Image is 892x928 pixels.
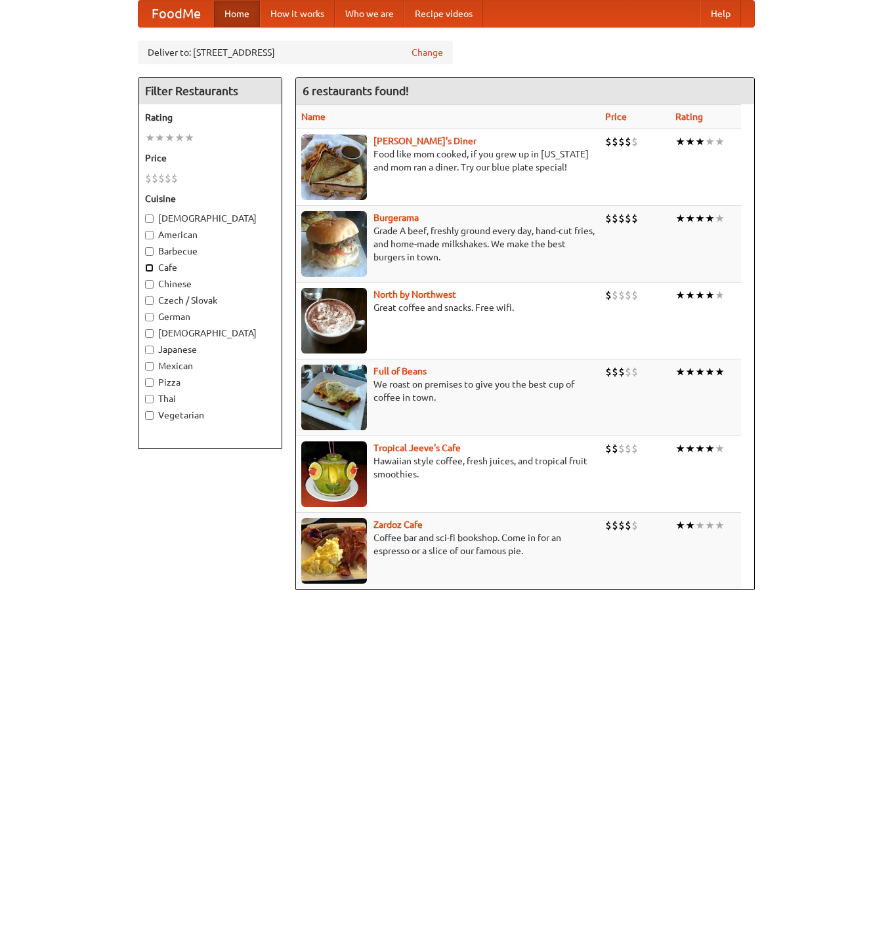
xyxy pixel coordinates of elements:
[675,365,685,379] li: ★
[705,518,715,533] li: ★
[715,211,725,226] li: ★
[158,171,165,186] li: $
[301,441,367,507] img: jeeves.jpg
[618,441,625,456] li: $
[260,1,335,27] a: How it works
[705,211,715,226] li: ★
[685,211,695,226] li: ★
[145,131,155,145] li: ★
[695,365,705,379] li: ★
[618,518,625,533] li: $
[695,441,705,456] li: ★
[165,171,171,186] li: $
[145,395,154,403] input: Thai
[301,365,367,430] img: beans.jpg
[705,288,715,302] li: ★
[184,131,194,145] li: ★
[631,211,638,226] li: $
[165,131,175,145] li: ★
[412,46,443,59] a: Change
[631,441,638,456] li: $
[612,134,618,149] li: $
[715,518,725,533] li: ★
[631,365,638,379] li: $
[145,264,154,272] input: Cafe
[695,211,705,226] li: ★
[675,518,685,533] li: ★
[695,288,705,302] li: ★
[631,518,638,533] li: $
[685,518,695,533] li: ★
[301,518,367,584] img: zardoz.jpg
[145,327,275,340] label: [DEMOGRAPHIC_DATA]
[145,294,275,307] label: Czech / Slovak
[145,376,275,389] label: Pizza
[700,1,741,27] a: Help
[145,296,154,305] input: Czech / Slovak
[625,211,631,226] li: $
[145,329,154,338] input: [DEMOGRAPHIC_DATA]
[175,131,184,145] li: ★
[675,288,685,302] li: ★
[145,111,275,124] h5: Rating
[675,134,685,149] li: ★
[145,362,154,371] input: Mexican
[605,134,612,149] li: $
[373,136,477,146] b: [PERSON_NAME]'s Diner
[145,171,152,186] li: $
[145,192,275,205] h5: Cuisine
[138,41,453,64] div: Deliver to: [STREET_ADDRESS]
[145,261,275,274] label: Cafe
[715,288,725,302] li: ★
[145,343,275,356] label: Japanese
[695,518,705,533] li: ★
[685,288,695,302] li: ★
[618,134,625,149] li: $
[612,441,618,456] li: $
[301,378,595,404] p: We roast on premises to give you the best cup of coffee in town.
[301,134,367,200] img: sallys.jpg
[373,289,456,300] a: North by Northwest
[685,365,695,379] li: ★
[631,288,638,302] li: $
[301,454,595,481] p: Hawaiian style coffee, fresh juices, and tropical fruit smoothies.
[171,171,178,186] li: $
[705,441,715,456] li: ★
[145,245,275,258] label: Barbecue
[301,111,326,122] a: Name
[214,1,260,27] a: Home
[618,211,625,226] li: $
[625,365,631,379] li: $
[373,212,419,223] a: Burgerama
[138,1,214,27] a: FoodMe
[605,365,612,379] li: $
[301,288,367,353] img: north.jpg
[301,301,595,314] p: Great coffee and snacks. Free wifi.
[631,134,638,149] li: $
[145,359,275,373] label: Mexican
[145,247,154,256] input: Barbecue
[625,134,631,149] li: $
[373,443,461,453] a: Tropical Jeeve's Cafe
[675,441,685,456] li: ★
[715,365,725,379] li: ★
[618,288,625,302] li: $
[301,531,595,557] p: Coffee bar and sci-fi bookshop. Come in for an espresso or a slice of our famous pie.
[145,280,154,289] input: Chinese
[618,365,625,379] li: $
[145,411,154,420] input: Vegetarian
[145,392,275,405] label: Thai
[675,111,703,122] a: Rating
[303,85,409,97] ng-pluralize: 6 restaurants found!
[145,409,275,422] label: Vegetarian
[605,441,612,456] li: $
[612,518,618,533] li: $
[715,134,725,149] li: ★
[145,231,154,239] input: American
[145,310,275,323] label: German
[373,366,427,376] a: Full of Beans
